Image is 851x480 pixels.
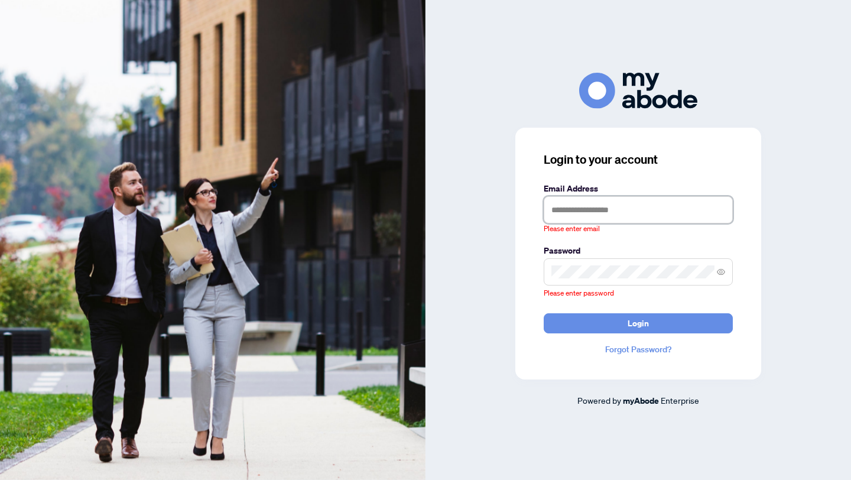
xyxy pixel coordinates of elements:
[544,223,600,235] span: Please enter email
[579,73,697,109] img: ma-logo
[544,288,614,297] span: Please enter password
[544,244,733,257] label: Password
[628,314,649,333] span: Login
[544,313,733,333] button: Login
[544,182,733,195] label: Email Address
[717,268,725,276] span: eye
[544,151,733,168] h3: Login to your account
[544,343,733,356] a: Forgot Password?
[661,395,699,406] span: Enterprise
[577,395,621,406] span: Powered by
[623,394,659,407] a: myAbode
